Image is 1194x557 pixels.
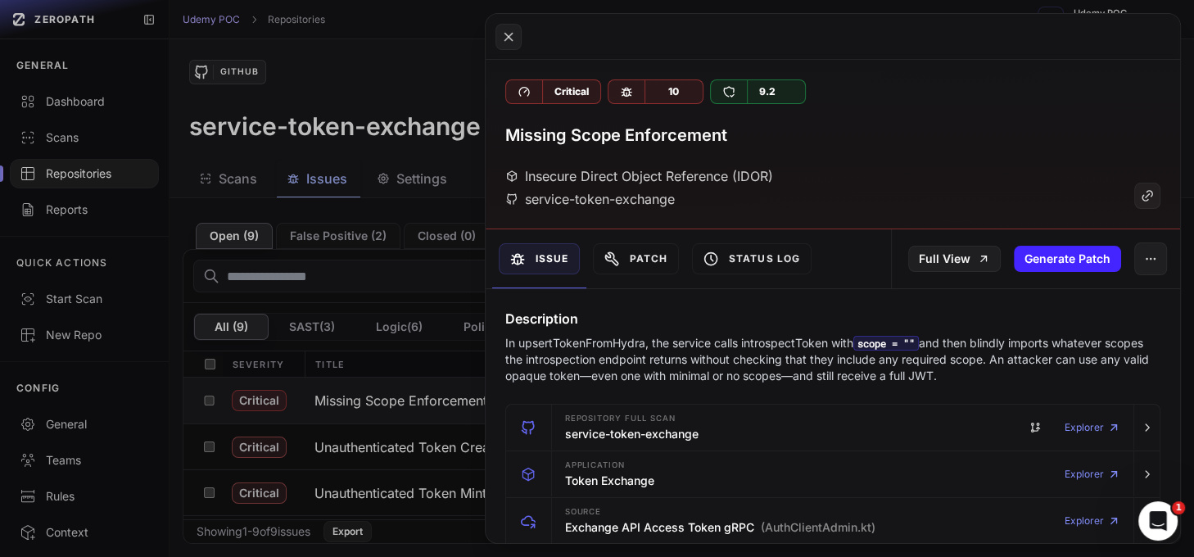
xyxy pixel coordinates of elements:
[565,461,626,469] span: Application
[1065,411,1120,444] a: Explorer
[499,243,580,274] button: Issue
[908,246,1001,272] a: Full View
[853,336,919,351] code: scope = ""
[565,508,602,516] span: Source
[565,473,654,489] h3: Token Exchange
[506,451,1160,497] button: Application Token Exchange Explorer
[505,335,1161,384] p: In upsertTokenFromHydra, the service calls introspectToken with and then blindly imports whatever...
[565,519,875,536] h3: Exchange API Access Token gRPC
[593,243,679,274] button: Patch
[761,519,875,536] span: (AuthClientAdmin.kt)
[565,414,676,423] span: Repository Full scan
[506,405,1160,451] button: Repository Full scan service-token-exchange Explorer
[1065,505,1120,537] a: Explorer
[1172,501,1185,514] span: 1
[506,498,1160,544] button: Source Exchange API Access Token gRPC (AuthClientAdmin.kt) Explorer
[1014,246,1121,272] button: Generate Patch
[1065,458,1120,491] a: Explorer
[505,189,675,209] div: service-token-exchange
[565,426,699,442] h3: service-token-exchange
[1138,501,1178,541] iframe: Intercom live chat
[692,243,812,274] button: Status Log
[505,309,1161,328] h4: Description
